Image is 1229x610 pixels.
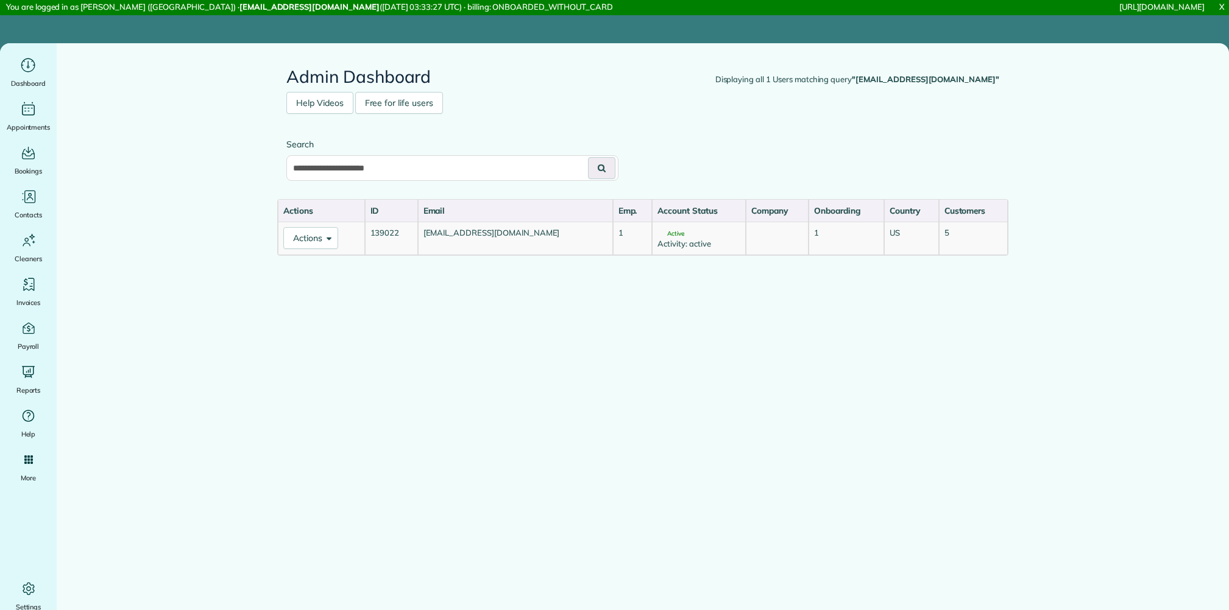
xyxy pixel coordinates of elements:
[286,138,618,150] label: Search
[5,143,52,177] a: Bookings
[5,275,52,309] a: Invoices
[751,205,803,217] div: Company
[355,92,443,114] a: Free for life users
[7,121,51,133] span: Appointments
[715,74,999,86] div: Displaying all 1 Users matching query
[5,99,52,133] a: Appointments
[5,231,52,265] a: Cleaners
[657,231,684,237] span: Active
[613,222,653,255] td: 1
[423,205,607,217] div: Email
[18,340,40,352] span: Payroll
[1119,2,1205,12] a: [URL][DOMAIN_NAME]
[657,238,740,250] div: Activity: active
[11,77,46,89] span: Dashboard
[283,205,359,217] div: Actions
[283,227,338,249] button: Actions
[618,205,647,217] div: Emp.
[365,222,418,255] td: 139022
[15,209,42,221] span: Contacts
[21,472,36,484] span: More
[884,222,939,255] td: US
[5,362,52,396] a: Reports
[418,222,613,255] td: [EMAIL_ADDRESS][DOMAIN_NAME]
[5,55,52,89] a: Dashboard
[944,205,1002,217] div: Customers
[5,187,52,221] a: Contacts
[939,222,1008,255] td: 5
[5,406,52,440] a: Help
[16,296,41,309] span: Invoices
[370,205,413,217] div: ID
[657,205,740,217] div: Account Status
[15,165,43,177] span: Bookings
[852,74,999,84] strong: "[EMAIL_ADDRESS][DOMAIN_NAME]"
[239,2,380,12] strong: [EMAIL_ADDRESS][DOMAIN_NAME]
[16,384,41,396] span: Reports
[5,318,52,352] a: Payroll
[15,253,42,265] span: Cleaners
[814,205,879,217] div: Onboarding
[286,92,353,114] a: Help Videos
[286,68,999,86] h2: Admin Dashboard
[21,428,36,440] span: Help
[890,205,933,217] div: Country
[809,222,884,255] td: 1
